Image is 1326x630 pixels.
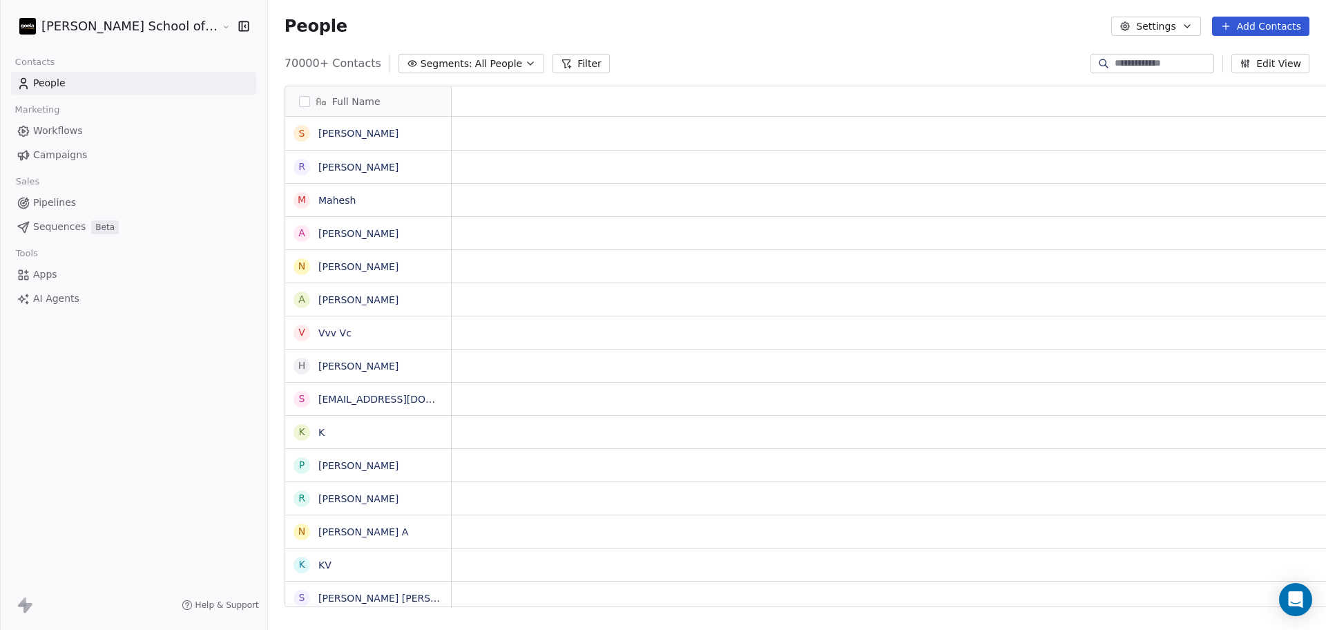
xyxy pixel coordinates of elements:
span: [PERSON_NAME] School of Finance LLP [41,17,218,35]
a: Help & Support [182,600,259,611]
button: Settings [1111,17,1200,36]
div: R [298,160,305,174]
div: P [299,458,305,472]
span: Sequences [33,220,86,234]
span: AI Agents [33,292,79,306]
span: People [33,76,66,90]
a: KV [318,560,331,571]
a: Vvv Vc [318,327,352,338]
button: Add Contacts [1212,17,1309,36]
div: A [298,292,305,307]
div: S [298,126,305,141]
span: Campaigns [33,148,87,162]
div: H [298,359,306,373]
span: 70000+ Contacts [285,55,381,72]
a: People [11,72,256,95]
span: Help & Support [195,600,259,611]
a: Campaigns [11,144,256,166]
span: All People [475,57,522,71]
span: Full Name [332,95,381,108]
a: AI Agents [11,287,256,310]
span: Beta [91,220,119,234]
a: Mahesh [318,195,356,206]
a: [PERSON_NAME] [PERSON_NAME] [318,593,482,604]
a: Pipelines [11,191,256,214]
span: Contacts [9,52,61,73]
a: [PERSON_NAME] [318,128,398,139]
button: Edit View [1231,54,1309,73]
div: Full Name [285,86,451,116]
span: Tools [10,243,44,264]
a: [PERSON_NAME] [318,361,398,372]
div: K [298,425,305,439]
a: [PERSON_NAME] [318,294,398,305]
span: People [285,16,347,37]
span: Sales [10,171,46,192]
a: Workflows [11,120,256,142]
span: Segments: [421,57,472,71]
img: Zeeshan%20Neck%20Print%20Dark.png [19,18,36,35]
a: SequencesBeta [11,216,256,238]
button: Filter [552,54,610,73]
span: Pipelines [33,195,76,210]
div: S [298,591,305,605]
div: grid [285,117,452,608]
div: M [298,193,306,207]
a: [PERSON_NAME] [318,493,398,504]
a: [EMAIL_ADDRESS][DOMAIN_NAME] [318,394,488,405]
a: K [318,427,325,438]
a: [PERSON_NAME] [318,460,398,471]
div: K [298,557,305,572]
a: [PERSON_NAME] [318,162,398,173]
div: N [298,524,305,539]
div: V [298,325,305,340]
button: [PERSON_NAME] School of Finance LLP [17,15,212,38]
div: s [298,392,305,406]
a: [PERSON_NAME] [318,228,398,239]
span: Workflows [33,124,83,138]
a: Apps [11,263,256,286]
a: [PERSON_NAME] [318,261,398,272]
div: R [298,491,305,506]
div: N [298,259,305,274]
div: A [298,226,305,240]
span: Apps [33,267,57,282]
a: [PERSON_NAME] A [318,526,408,537]
span: Marketing [9,99,66,120]
div: Open Intercom Messenger [1279,583,1312,616]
